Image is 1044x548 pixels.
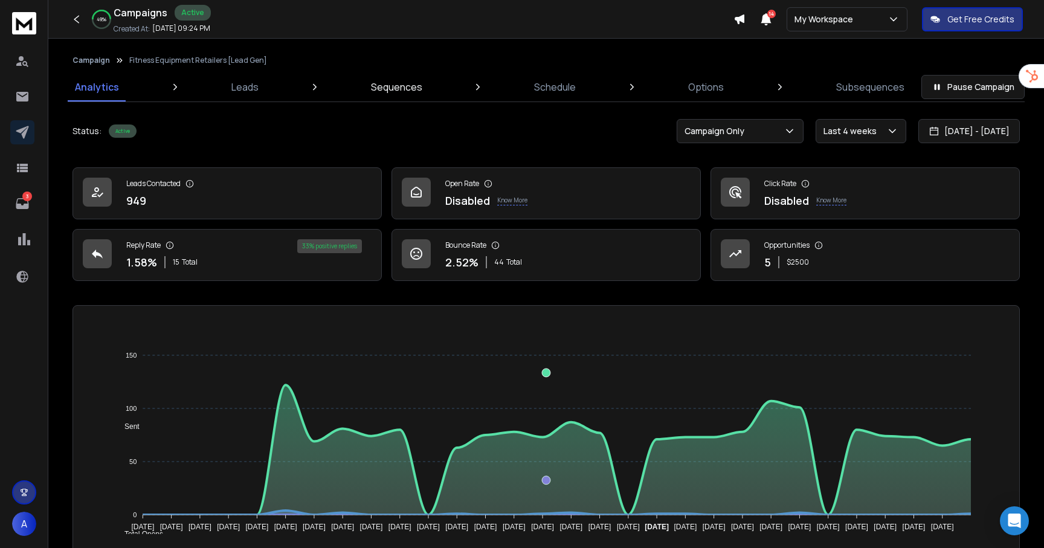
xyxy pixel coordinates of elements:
[31,31,86,41] div: Domain: [URL]
[274,523,297,531] tspan: [DATE]
[559,523,582,531] tspan: [DATE]
[588,523,611,531] tspan: [DATE]
[129,56,267,65] p: Fitness Equipment Retailers [Lead Gen]
[114,5,167,20] h1: Campaigns
[874,523,897,531] tspan: [DATE]
[359,523,382,531] tspan: [DATE]
[445,192,490,209] p: Disabled
[829,73,912,102] a: Subsequences
[816,196,846,205] p: Know More
[231,80,259,94] p: Leads
[903,523,926,531] tspan: [DATE]
[126,192,146,209] p: 949
[817,523,840,531] tspan: [DATE]
[836,80,904,94] p: Subsequences
[417,523,440,531] tspan: [DATE]
[129,458,137,465] tspan: 50
[126,352,137,359] tspan: 150
[131,523,154,531] tspan: [DATE]
[126,179,181,189] p: Leads Contacted
[371,80,422,94] p: Sequences
[34,19,59,29] div: v 4.0.25
[931,523,954,531] tspan: [DATE]
[767,10,776,18] span: 14
[685,125,749,137] p: Campaign Only
[12,512,36,536] button: A
[688,80,724,94] p: Options
[126,405,137,412] tspan: 100
[120,70,130,80] img: tab_keywords_by_traffic_grey.svg
[681,73,731,102] a: Options
[97,16,106,23] p: 49 %
[922,7,1023,31] button: Get Free Credits
[173,257,179,267] span: 15
[22,192,32,201] p: 3
[531,523,554,531] tspan: [DATE]
[788,523,811,531] tspan: [DATE]
[445,523,468,531] tspan: [DATE]
[19,31,29,41] img: website_grey.svg
[918,119,1020,143] button: [DATE] - [DATE]
[19,19,29,29] img: logo_orange.svg
[115,422,140,431] span: Sent
[72,125,101,137] p: Status:
[445,240,486,250] p: Bounce Rate
[534,80,576,94] p: Schedule
[126,254,157,271] p: 1.58 %
[503,523,526,531] tspan: [DATE]
[794,13,858,25] p: My Workspace
[188,523,211,531] tspan: [DATE]
[12,12,36,34] img: logo
[845,523,868,531] tspan: [DATE]
[947,13,1014,25] p: Get Free Credits
[152,24,210,33] p: [DATE] 09:24 PM
[391,229,701,281] a: Bounce Rate2.52%44Total
[224,73,266,102] a: Leads
[33,70,42,80] img: tab_domain_overview_orange.svg
[114,24,150,34] p: Created At:
[527,73,583,102] a: Schedule
[297,239,362,253] div: 33 % positive replies
[115,530,163,538] span: Total Opens
[10,192,34,216] a: 3
[710,229,1020,281] a: Opportunities5$2500
[823,125,881,137] p: Last 4 weeks
[445,179,479,189] p: Open Rate
[787,257,809,267] p: $ 2500
[72,229,382,281] a: Reply Rate1.58%15Total33% positive replies
[159,523,182,531] tspan: [DATE]
[474,523,497,531] tspan: [DATE]
[182,257,198,267] span: Total
[764,254,771,271] p: 5
[497,196,527,205] p: Know More
[245,523,268,531] tspan: [DATE]
[674,523,697,531] tspan: [DATE]
[134,71,204,79] div: Keywords by Traffic
[494,257,504,267] span: 44
[1000,506,1029,535] div: Open Intercom Messenger
[303,523,326,531] tspan: [DATE]
[364,73,430,102] a: Sequences
[764,179,796,189] p: Click Rate
[759,523,782,531] tspan: [DATE]
[72,56,110,65] button: Campaign
[764,192,809,209] p: Disabled
[764,240,810,250] p: Opportunities
[506,257,522,267] span: Total
[617,523,640,531] tspan: [DATE]
[109,124,137,138] div: Active
[75,80,119,94] p: Analytics
[46,71,108,79] div: Domain Overview
[72,167,382,219] a: Leads Contacted949
[921,75,1025,99] button: Pause Campaign
[731,523,754,531] tspan: [DATE]
[388,523,411,531] tspan: [DATE]
[645,523,669,531] tspan: [DATE]
[68,73,126,102] a: Analytics
[710,167,1020,219] a: Click RateDisabledKnow More
[133,511,137,518] tspan: 0
[331,523,354,531] tspan: [DATE]
[126,240,161,250] p: Reply Rate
